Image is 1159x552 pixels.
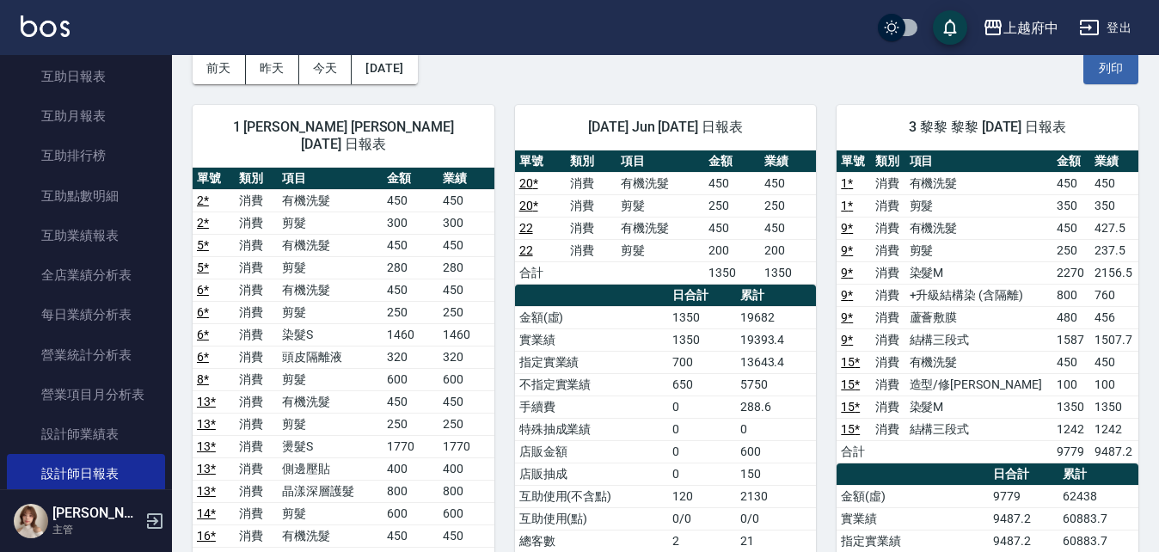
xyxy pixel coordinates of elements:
[905,373,1053,396] td: 造型/修[PERSON_NAME]
[438,189,494,212] td: 450
[278,234,383,256] td: 有機洗髮
[760,150,816,173] th: 業績
[438,301,494,323] td: 250
[383,212,438,234] td: 300
[438,323,494,346] td: 1460
[278,279,383,301] td: 有機洗髮
[905,328,1053,351] td: 結構三段式
[383,323,438,346] td: 1460
[1052,418,1090,440] td: 1242
[515,261,566,284] td: 合計
[837,485,989,507] td: 金額(虛)
[566,150,616,173] th: 類別
[871,284,905,306] td: 消費
[235,189,277,212] td: 消費
[7,335,165,375] a: 營業統計分析表
[566,217,616,239] td: 消費
[383,279,438,301] td: 450
[871,150,905,173] th: 類別
[1090,306,1138,328] td: 456
[383,502,438,524] td: 600
[736,530,817,552] td: 21
[1052,261,1090,284] td: 2270
[278,435,383,457] td: 燙髮S
[1090,351,1138,373] td: 450
[235,279,277,301] td: 消費
[7,176,165,216] a: 互助點數明細
[736,396,817,418] td: 288.6
[383,168,438,190] th: 金額
[383,368,438,390] td: 600
[668,485,736,507] td: 120
[566,194,616,217] td: 消費
[278,301,383,323] td: 剪髮
[438,168,494,190] th: 業績
[515,396,668,418] td: 手續費
[438,413,494,435] td: 250
[837,150,871,173] th: 單號
[52,505,140,522] h5: [PERSON_NAME]
[278,323,383,346] td: 染髮S
[515,507,668,530] td: 互助使用(點)
[871,373,905,396] td: 消費
[837,507,989,530] td: 實業績
[1090,239,1138,261] td: 237.5
[235,457,277,480] td: 消費
[383,234,438,256] td: 450
[616,239,704,261] td: 剪髮
[1090,328,1138,351] td: 1507.7
[616,150,704,173] th: 項目
[1052,351,1090,373] td: 450
[760,194,816,217] td: 250
[736,463,817,485] td: 150
[668,463,736,485] td: 0
[1052,150,1090,173] th: 金額
[668,396,736,418] td: 0
[438,480,494,502] td: 800
[933,10,967,45] button: save
[235,234,277,256] td: 消費
[7,414,165,454] a: 設計師業績表
[905,306,1053,328] td: 蘆薈敷膜
[352,52,417,84] button: [DATE]
[989,507,1058,530] td: 9487.2
[299,52,353,84] button: 今天
[905,351,1053,373] td: 有機洗髮
[235,346,277,368] td: 消費
[235,524,277,547] td: 消費
[1052,217,1090,239] td: 450
[616,172,704,194] td: 有機洗髮
[1058,530,1138,552] td: 60883.7
[616,194,704,217] td: 剪髮
[515,150,817,285] table: a dense table
[278,189,383,212] td: 有機洗髮
[704,194,760,217] td: 250
[668,351,736,373] td: 700
[1090,217,1138,239] td: 427.5
[1090,284,1138,306] td: 760
[383,457,438,480] td: 400
[1090,172,1138,194] td: 450
[668,306,736,328] td: 1350
[1058,485,1138,507] td: 62438
[736,373,817,396] td: 5750
[515,328,668,351] td: 實業績
[736,351,817,373] td: 13643.4
[736,440,817,463] td: 600
[989,463,1058,486] th: 日合計
[1052,172,1090,194] td: 450
[905,261,1053,284] td: 染髮M
[278,368,383,390] td: 剪髮
[704,239,760,261] td: 200
[278,168,383,190] th: 項目
[235,256,277,279] td: 消費
[1052,396,1090,418] td: 1350
[736,306,817,328] td: 19682
[905,150,1053,173] th: 項目
[193,52,246,84] button: 前天
[871,194,905,217] td: 消費
[21,15,70,37] img: Logo
[235,168,277,190] th: 類別
[213,119,474,153] span: 1 [PERSON_NAME] [PERSON_NAME] [DATE] 日報表
[1090,418,1138,440] td: 1242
